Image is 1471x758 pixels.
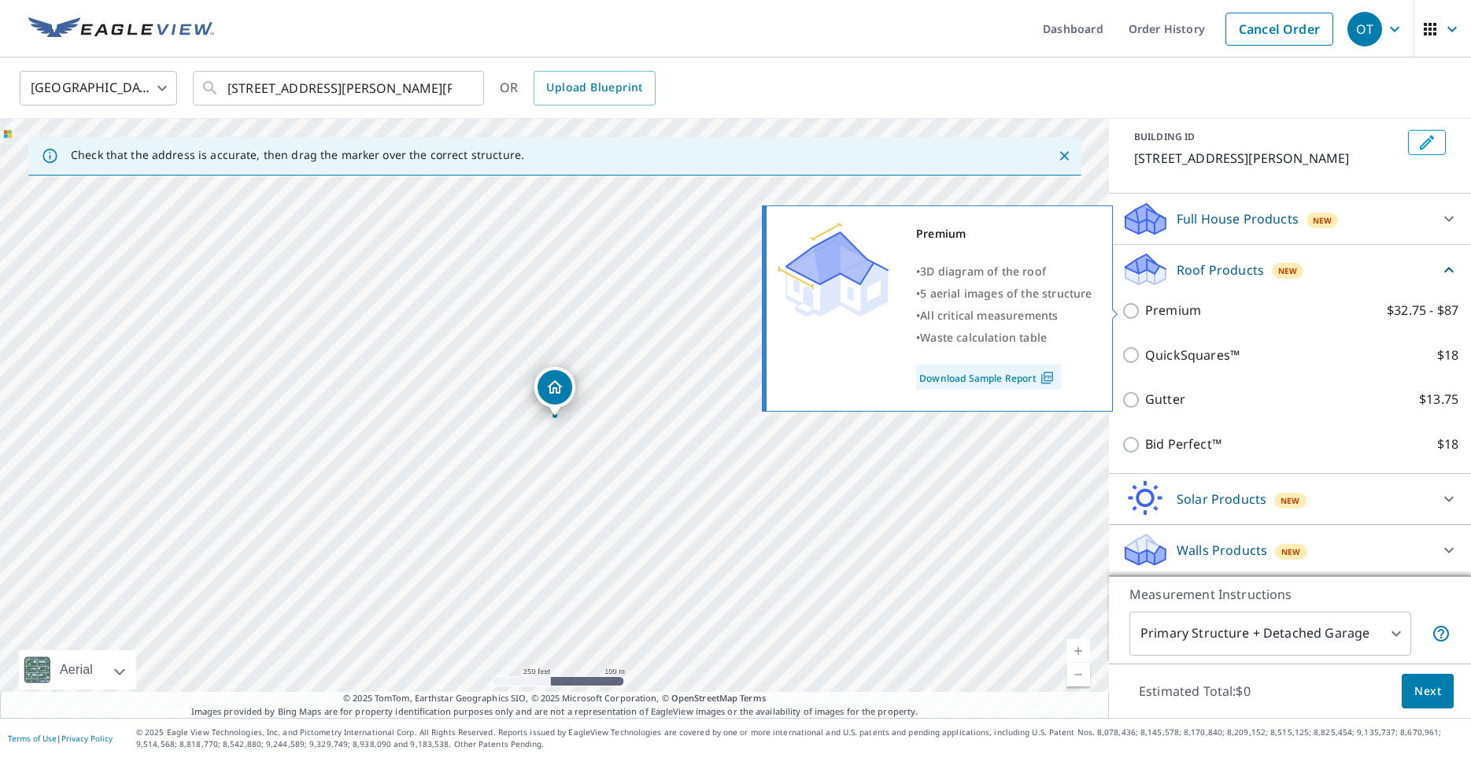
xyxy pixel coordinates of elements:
p: QuickSquares™ [1145,346,1240,365]
div: OT [1347,12,1382,46]
span: Next [1414,682,1441,701]
a: Upload Blueprint [534,71,655,105]
p: Roof Products [1177,261,1264,279]
span: 5 aerial images of the structure [920,286,1092,301]
p: | [8,734,113,743]
p: Solar Products [1177,490,1266,508]
span: New [1281,494,1300,507]
div: • [916,283,1092,305]
p: Walls Products [1177,541,1267,560]
p: BUILDING ID [1134,130,1195,143]
div: Dropped pin, building 1, Residential property, 1284 Neely Davis Rd Felda, FL 33930 [534,367,575,416]
div: Solar ProductsNew [1122,480,1458,518]
p: Gutter [1145,390,1185,409]
button: Close [1054,146,1074,166]
img: EV Logo [28,17,214,41]
span: Your report will include the primary structure and a detached garage if one exists. [1432,624,1451,643]
span: All critical measurements [920,308,1058,323]
div: Aerial [55,650,98,690]
p: [STREET_ADDRESS][PERSON_NAME] [1134,149,1402,168]
div: • [916,261,1092,283]
span: New [1281,545,1301,558]
p: Premium [1145,301,1201,320]
div: Primary Structure + Detached Garage [1129,612,1411,656]
p: Bid Perfect™ [1145,434,1222,454]
a: Cancel Order [1225,13,1333,46]
a: Current Level 17, Zoom Out [1066,663,1090,686]
button: Next [1402,674,1454,709]
div: • [916,327,1092,349]
p: $18 [1437,346,1458,365]
span: 3D diagram of the roof [920,264,1046,279]
a: OpenStreetMap [671,692,737,704]
div: Walls ProductsNew [1122,531,1458,569]
p: © 2025 Eagle View Technologies, Inc. and Pictometry International Corp. All Rights Reserved. Repo... [136,727,1463,750]
a: Terms [740,692,766,704]
div: Full House ProductsNew [1122,200,1458,238]
a: Privacy Policy [61,733,113,744]
a: Current Level 17, Zoom In [1066,639,1090,663]
img: Pdf Icon [1037,371,1058,385]
span: Upload Blueprint [546,78,642,98]
div: • [916,305,1092,327]
button: Edit building 1 [1408,130,1446,155]
span: New [1278,264,1298,277]
p: $18 [1437,434,1458,454]
a: Terms of Use [8,733,57,744]
p: Full House Products [1177,209,1299,228]
a: Download Sample Report [916,364,1061,390]
p: Check that the address is accurate, then drag the marker over the correct structure. [71,148,524,162]
p: Measurement Instructions [1129,585,1451,604]
p: $32.75 - $87 [1387,301,1458,320]
span: © 2025 TomTom, Earthstar Geographics SIO, © 2025 Microsoft Corporation, © [343,692,766,705]
span: Waste calculation table [920,330,1047,345]
input: Search by address or latitude-longitude [227,66,452,110]
div: OR [500,71,656,105]
p: Estimated Total: $0 [1126,674,1263,708]
p: $13.75 [1419,390,1458,409]
img: Premium [778,223,889,317]
span: New [1313,214,1332,227]
div: Aerial [19,650,136,690]
div: Roof ProductsNew [1122,251,1458,288]
div: Premium [916,223,1092,245]
div: [GEOGRAPHIC_DATA] [20,66,177,110]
